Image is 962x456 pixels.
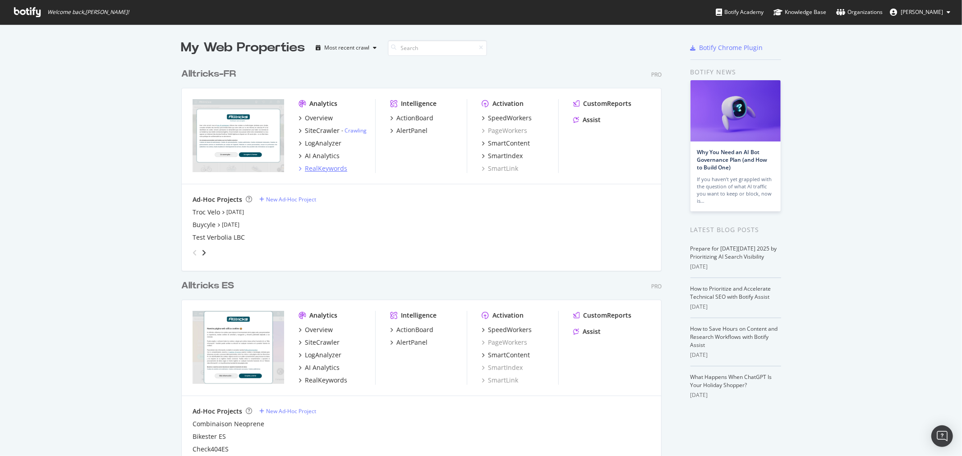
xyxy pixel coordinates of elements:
[773,8,826,17] div: Knowledge Base
[390,126,428,135] a: AlertPanel
[482,126,527,135] a: PageWorkers
[305,114,333,123] div: Overview
[189,246,201,260] div: angle-left
[305,164,347,173] div: RealKeywords
[181,279,234,292] div: Alltricks ES
[193,311,284,384] img: alltricks.es
[482,325,532,334] a: SpeedWorkers
[299,351,341,360] a: LogAnalyzer
[193,195,242,204] div: Ad-Hoc Projects
[690,391,781,399] div: [DATE]
[690,225,781,235] div: Latest Blog Posts
[488,114,532,123] div: SpeedWorkers
[401,311,437,320] div: Intelligence
[181,68,239,81] a: Alltricks-FR
[341,127,367,134] div: -
[583,311,631,320] div: CustomReports
[690,303,781,311] div: [DATE]
[309,99,337,108] div: Analytics
[390,338,428,347] a: AlertPanel
[299,151,340,160] a: AI Analytics
[193,208,220,217] a: Troc Velo
[573,327,601,336] a: Assist
[299,114,333,123] a: Overview
[305,139,341,148] div: LogAnalyzer
[181,68,236,81] div: Alltricks-FR
[222,221,239,228] a: [DATE]
[396,126,428,135] div: AlertPanel
[193,220,216,229] a: Buycyle
[299,139,341,148] a: LogAnalyzer
[482,164,518,173] a: SmartLink
[299,325,333,334] a: Overview
[299,164,347,173] a: RealKeywords
[931,425,953,447] div: Open Intercom Messenger
[690,263,781,271] div: [DATE]
[488,139,530,148] div: SmartContent
[309,311,337,320] div: Analytics
[390,325,433,334] a: ActionBoard
[201,248,207,257] div: angle-right
[482,376,518,385] a: SmartLink
[181,39,305,57] div: My Web Properties
[488,351,530,360] div: SmartContent
[883,5,957,19] button: [PERSON_NAME]
[482,114,532,123] a: SpeedWorkers
[193,432,226,441] div: Bikester ES
[690,373,772,389] a: What Happens When ChatGPT Is Your Holiday Shopper?
[390,114,433,123] a: ActionBoard
[259,196,316,203] a: New Ad-Hoc Project
[396,325,433,334] div: ActionBoard
[181,279,238,292] a: Alltricks ES
[305,126,340,135] div: SiteCrawler
[193,420,264,429] a: Combinaison Neoprene
[700,43,763,52] div: Botify Chrome Plugin
[901,8,943,16] span: Cousseau Victor
[305,338,340,347] div: SiteCrawler
[690,43,763,52] a: Botify Chrome Plugin
[482,363,523,372] a: SmartIndex
[836,8,883,17] div: Organizations
[193,233,245,242] a: Test Verbolia LBC
[226,208,244,216] a: [DATE]
[482,139,530,148] a: SmartContent
[690,285,771,301] a: How to Prioritize and Accelerate Technical SEO with Botify Assist
[193,445,229,454] div: Check404ES
[482,351,530,360] a: SmartContent
[482,151,523,160] a: SmartIndex
[299,376,347,385] a: RealKeywords
[690,67,781,77] div: Botify news
[690,325,778,349] a: How to Save Hours on Content and Research Workflows with Botify Assist
[573,311,631,320] a: CustomReports
[583,99,631,108] div: CustomReports
[690,351,781,359] div: [DATE]
[651,283,662,290] div: Pro
[325,45,370,50] div: Most recent crawl
[583,327,601,336] div: Assist
[388,40,487,56] input: Search
[305,325,333,334] div: Overview
[305,363,340,372] div: AI Analytics
[697,148,768,171] a: Why You Need an AI Bot Governance Plan (and How to Build One)
[266,407,316,415] div: New Ad-Hoc Project
[690,80,781,141] img: Why You Need an AI Bot Governance Plan (and How to Build One)
[313,41,381,55] button: Most recent crawl
[305,151,340,160] div: AI Analytics
[716,8,764,17] div: Botify Academy
[299,363,340,372] a: AI Analytics
[305,351,341,360] div: LogAnalyzer
[299,126,367,135] a: SiteCrawler- Crawling
[305,376,347,385] div: RealKeywords
[488,325,532,334] div: SpeedWorkers
[345,127,367,134] a: Crawling
[266,196,316,203] div: New Ad-Hoc Project
[488,151,523,160] div: SmartIndex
